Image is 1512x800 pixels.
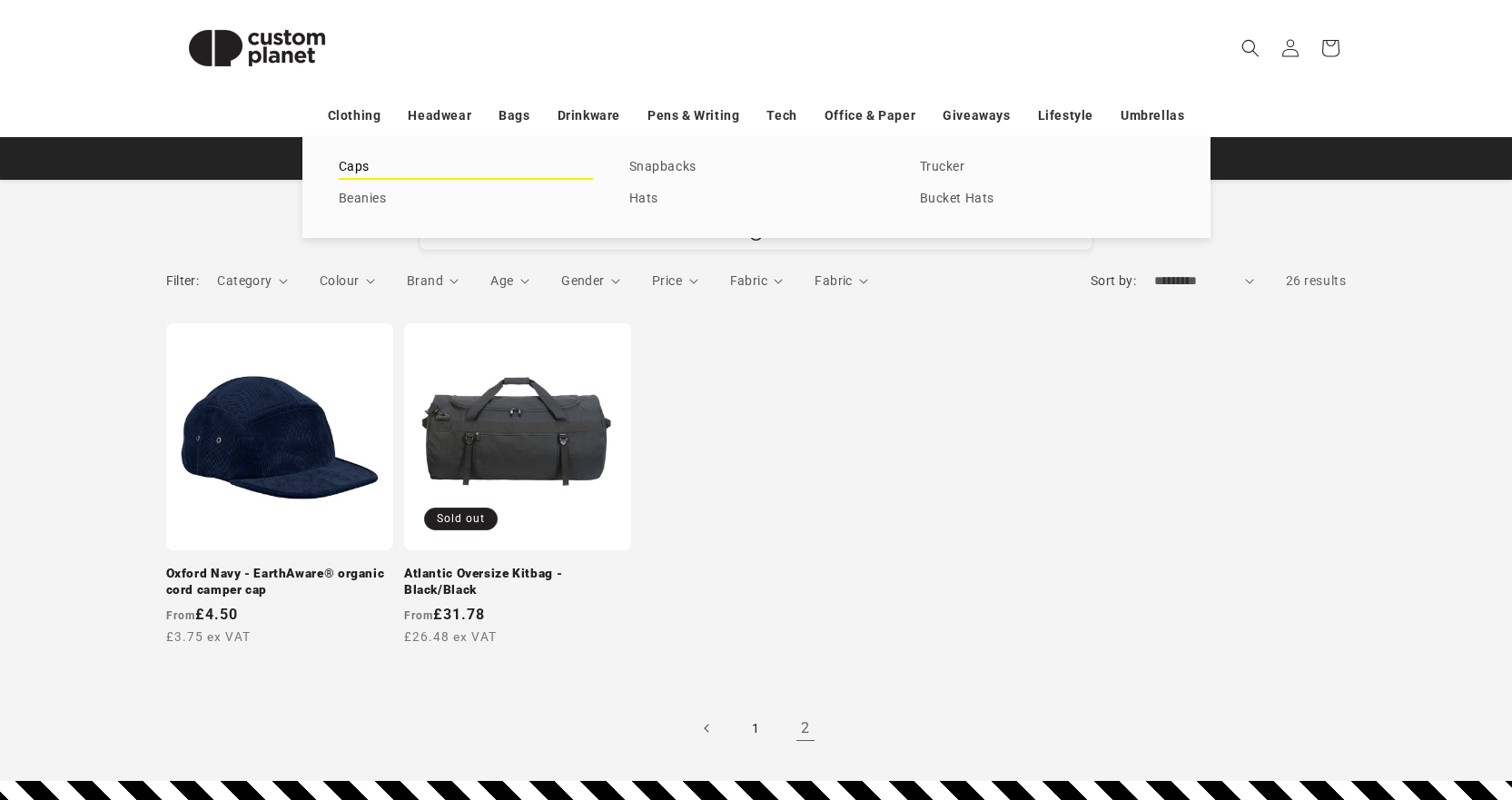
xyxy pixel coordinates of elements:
[404,566,631,598] a: Atlantic Oversize Kitbag - Black/Black
[647,100,739,132] a: Pens & Writing
[1091,273,1136,288] label: Sort by:
[629,155,884,180] a: Snapbacks
[815,273,852,288] span: Fabric
[328,100,381,132] a: Clothing
[166,272,200,291] h2: Filter:
[1230,28,1270,68] summary: Search
[320,272,375,291] summary: Colour (0 selected)
[1209,604,1512,800] iframe: Chat Widget
[407,272,460,291] summary: Brand (0 selected)
[920,187,1174,212] a: Bucket Hats
[217,272,288,291] summary: Category (0 selected)
[652,273,682,288] span: Price
[490,273,513,288] span: Age
[499,100,529,132] a: Bags
[652,272,698,291] summary: Price
[1121,100,1184,132] a: Umbrellas
[1286,273,1347,288] span: 26 results
[217,273,272,288] span: Category
[766,100,796,132] a: Tech
[730,272,784,291] summary: Fabric (0 selected)
[561,272,620,291] summary: Gender (0 selected)
[339,187,593,212] a: Beanies
[166,708,1347,748] nav: Pagination
[920,155,1174,180] a: Trucker
[629,187,884,212] a: Hats
[825,100,915,132] a: Office & Paper
[561,273,604,288] span: Gender
[736,708,776,748] a: Page 1
[407,273,443,288] span: Brand
[558,100,620,132] a: Drinkware
[687,708,727,748] a: Previous page
[320,273,359,288] span: Colour
[730,273,767,288] span: Fabric
[815,272,868,291] summary: Fabric (0 selected)
[166,566,393,598] a: Oxford Navy - EarthAware® organic cord camper cap
[943,100,1010,132] a: Giveaways
[339,155,593,180] a: Caps
[490,272,529,291] summary: Age (0 selected)
[1038,100,1093,132] a: Lifestyle
[786,708,825,748] a: Page 2
[166,7,348,89] img: Custom Planet
[408,100,471,132] a: Headwear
